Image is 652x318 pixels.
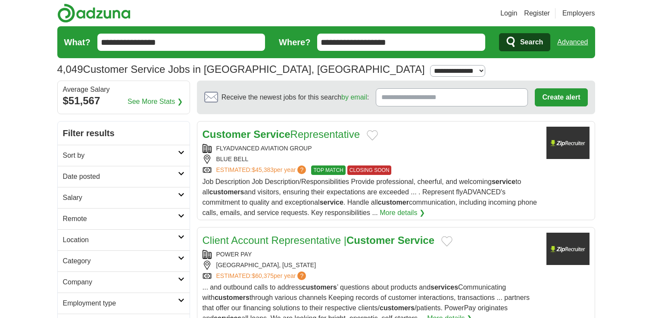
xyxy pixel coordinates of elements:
strong: service [492,178,515,185]
h2: Location [63,235,178,245]
span: $45,383 [252,166,274,173]
a: Sort by [58,145,190,166]
strong: customers [215,294,250,301]
h2: Company [63,277,178,287]
a: Employers [562,8,595,19]
h1: Customer Service Jobs in [GEOGRAPHIC_DATA], [GEOGRAPHIC_DATA] [57,63,425,75]
span: Job Description Job Description/Responsibilities Provide professional, cheerful, and welcoming to... [203,178,537,216]
strong: customers [302,284,337,291]
h2: Category [63,256,178,266]
img: Company logo [546,127,590,159]
h2: Remote [63,214,178,224]
div: FLYADVANCED AVIATION GROUP [203,144,540,153]
h2: Sort by [63,150,178,161]
span: ? [297,165,306,174]
span: $60,375 [252,272,274,279]
div: POWER PAY [203,250,540,259]
strong: customers [380,304,415,312]
span: TOP MATCH [311,165,345,175]
a: Advanced [557,34,588,51]
label: What? [64,36,90,49]
a: See More Stats ❯ [128,97,183,107]
a: Date posted [58,166,190,187]
a: Login [500,8,517,19]
a: by email [341,94,367,101]
button: Create alert [535,88,587,106]
div: $51,567 [63,93,184,109]
a: Customer ServiceRepresentative [203,128,360,140]
div: BLUE BELL [203,155,540,164]
img: Company logo [546,233,590,265]
a: Company [58,271,190,293]
span: Receive the newest jobs for this search : [221,92,369,103]
a: Salary [58,187,190,208]
a: ESTIMATED:$45,383per year? [216,165,308,175]
span: CLOSING SOON [347,165,392,175]
img: Adzuna logo [57,3,131,23]
h2: Salary [63,193,178,203]
strong: services [431,284,458,291]
strong: Customer [346,234,395,246]
a: Remote [58,208,190,229]
div: [GEOGRAPHIC_DATA], [US_STATE] [203,261,540,270]
a: Location [58,229,190,250]
button: Search [499,33,550,51]
a: Category [58,250,190,271]
span: Search [520,34,543,51]
a: Employment type [58,293,190,314]
strong: customers [209,188,244,196]
a: More details ❯ [380,208,425,218]
a: ESTIMATED:$60,375per year? [216,271,308,281]
h2: Filter results [58,122,190,145]
h2: Employment type [63,298,178,309]
label: Where? [279,36,310,49]
strong: Customer [203,128,251,140]
button: Add to favorite jobs [441,236,452,246]
strong: service [320,199,343,206]
a: Client Account Representative |Customer Service [203,234,435,246]
h2: Date posted [63,171,178,182]
div: Average Salary [63,86,184,93]
strong: Service [398,234,434,246]
button: Add to favorite jobs [367,130,378,140]
strong: Service [253,128,290,140]
span: ? [297,271,306,280]
strong: customer [378,199,409,206]
a: Register [524,8,550,19]
span: 4,049 [57,62,83,77]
